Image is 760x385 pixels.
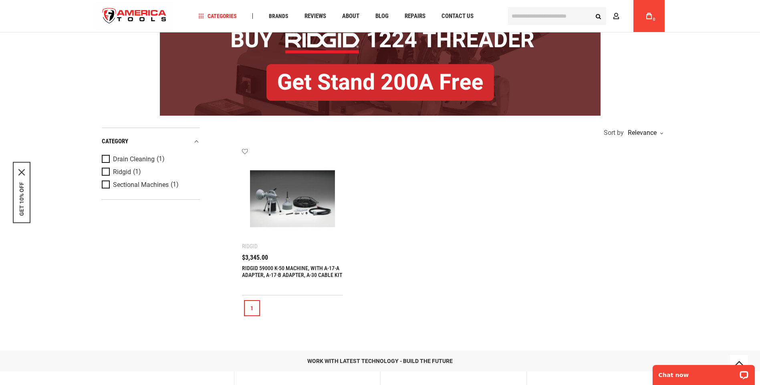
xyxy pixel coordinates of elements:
[242,265,342,278] a: RIDGID 59000 K-50 MACHINE, WITH A-17-A ADAPTER, A-17-B ADAPTER, A-30 CABLE KIT
[301,11,330,22] a: Reviews
[250,156,335,241] img: RIDGID 59000 K-50 MACHINE, WITH A-17-A ADAPTER, A-17-B ADAPTER, A-30 CABLE KIT
[157,156,165,162] span: (1)
[242,243,258,249] div: Ridgid
[160,10,601,116] img: BOGO: Buy RIDGID® 1224 Threader, Get Stand 200A Free!
[195,11,240,22] a: Categories
[441,13,474,19] span: Contact Us
[653,17,655,22] span: 0
[96,1,173,31] a: store logo
[18,169,25,176] svg: close icon
[342,13,359,19] span: About
[18,182,25,216] button: GET 10% OFF
[171,181,179,188] span: (1)
[102,155,198,164] a: Drain Cleaning (1)
[113,181,169,188] span: Sectional Machines
[647,360,760,385] iframe: LiveChat chat widget
[113,156,155,163] span: Drain Cleaning
[604,130,624,136] span: Sort by
[269,13,288,19] span: Brands
[626,130,663,136] div: Relevance
[372,11,392,22] a: Blog
[96,1,173,31] img: America Tools
[102,136,200,147] div: category
[198,13,237,19] span: Categories
[244,300,260,316] a: 1
[242,255,268,261] span: $3,345.00
[304,13,326,19] span: Reviews
[591,8,606,24] button: Search
[265,11,292,22] a: Brands
[102,180,198,189] a: Sectional Machines (1)
[102,128,200,200] div: Product Filters
[405,13,425,19] span: Repairs
[18,169,25,176] button: Close
[102,168,198,176] a: Ridgid (1)
[438,11,477,22] a: Contact Us
[133,168,141,175] span: (1)
[339,11,363,22] a: About
[401,11,429,22] a: Repairs
[113,168,131,176] span: Ridgid
[375,13,389,19] span: Blog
